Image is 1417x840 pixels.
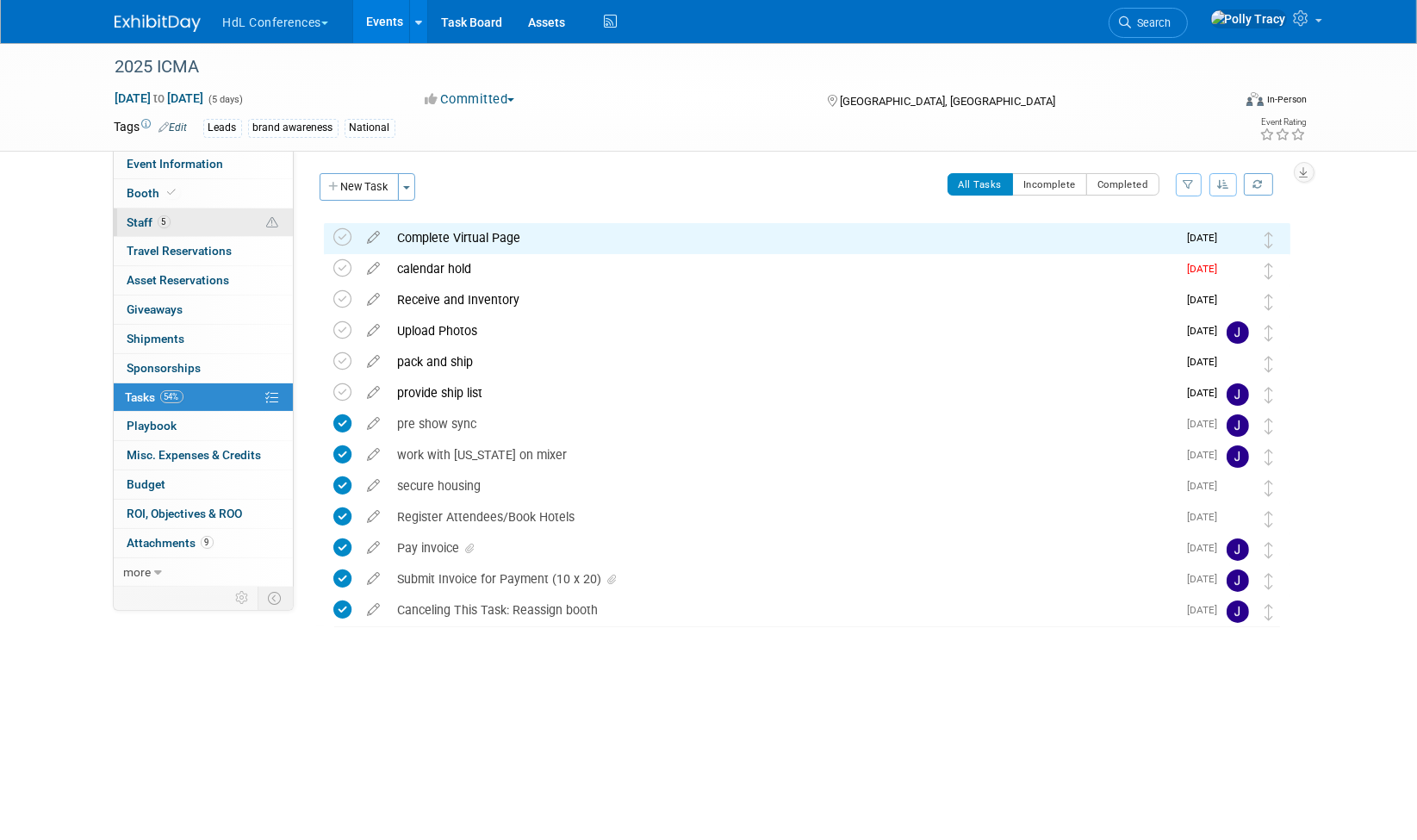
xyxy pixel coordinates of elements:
[1188,356,1227,368] span: [DATE]
[114,383,293,412] a: Tasks54%
[127,332,185,345] span: Shipments
[1265,573,1274,589] i: Move task
[359,230,389,246] a: edit
[1227,383,1249,406] img: Johnny Nguyen
[1266,93,1307,106] div: In-Person
[1265,263,1274,279] i: Move task
[389,440,1178,470] div: work with [US_STATE] on mixer
[1188,387,1227,399] span: [DATE]
[228,587,258,609] td: Personalize Event Tab Strip
[1188,573,1227,585] span: [DATE]
[1265,232,1274,248] i: Move task
[1188,263,1227,275] span: [DATE]
[1188,604,1227,616] span: [DATE]
[359,540,389,556] a: edit
[127,302,183,316] span: Giveaways
[109,52,1206,83] div: 2025 ICMA
[345,119,395,137] div: National
[114,266,293,295] a: Asset Reservations
[114,208,293,237] a: Staff5
[1265,356,1274,372] i: Move task
[1188,325,1227,337] span: [DATE]
[1130,90,1308,115] div: Event Format
[1265,325,1274,341] i: Move task
[359,261,389,277] a: edit
[1188,542,1227,554] span: [DATE]
[201,536,214,549] span: 9
[359,354,389,370] a: edit
[359,571,389,587] a: edit
[1227,538,1249,561] img: Johnny Nguyen
[389,471,1178,501] div: secure housing
[389,254,1178,283] div: calendar hold
[320,173,399,201] button: New Task
[114,179,293,208] a: Booth
[840,95,1055,108] span: [GEOGRAPHIC_DATA], [GEOGRAPHIC_DATA]
[1227,476,1249,499] img: Polly Tracy
[359,292,389,308] a: edit
[389,533,1178,563] div: Pay invoice
[1227,414,1249,437] img: Johnny Nguyen
[1227,228,1249,251] img: Polly Tracy
[359,478,389,494] a: edit
[359,416,389,432] a: edit
[127,157,224,171] span: Event Information
[1188,232,1227,244] span: [DATE]
[160,390,183,403] span: 54%
[1227,445,1249,468] img: Johnny Nguyen
[127,536,214,550] span: Attachments
[1244,173,1273,196] a: Refresh
[1265,542,1274,558] i: Move task
[115,90,205,106] span: [DATE] [DATE]
[1265,294,1274,310] i: Move task
[1246,92,1264,106] img: Format-Inperson.png
[114,354,293,383] a: Sponsorships
[114,237,293,265] a: Travel Reservations
[359,385,389,401] a: edit
[203,119,242,137] div: Leads
[1227,352,1249,375] img: Polly Tracy
[1210,9,1287,28] img: Polly Tracy
[1188,418,1227,430] span: [DATE]
[114,441,293,470] a: Misc. Expenses & Credits
[389,595,1178,625] div: Canceling This Task: Reassign booth
[114,558,293,587] a: more
[1227,290,1249,313] img: Polly Tracy
[1188,294,1227,306] span: [DATE]
[267,215,279,231] span: Potential Scheduling Conflict -- at least one attendee is tagged in another overlapping event.
[115,15,201,32] img: ExhibitDay
[258,587,293,609] td: Toggle Event Tabs
[1227,600,1249,623] img: Johnny Nguyen
[948,173,1014,196] button: All Tasks
[389,316,1178,345] div: Upload Photos
[127,419,177,432] span: Playbook
[1188,449,1227,461] span: [DATE]
[359,509,389,525] a: edit
[127,507,243,520] span: ROI, Objectives & ROO
[389,564,1178,594] div: Submit Invoice for Payment (10 x 20)
[168,188,177,197] i: Booth reservation complete
[114,470,293,499] a: Budget
[159,121,188,134] a: Edit
[389,378,1178,408] div: provide ship list
[127,244,233,258] span: Travel Reservations
[114,150,293,178] a: Event Information
[1132,16,1172,29] span: Search
[389,223,1178,252] div: Complete Virtual Page
[389,502,1178,532] div: Register Attendees/Book Hotels
[152,91,168,105] span: to
[1227,321,1249,344] img: Johnny Nguyen
[1227,507,1249,530] img: Polly Tracy
[1012,173,1087,196] button: Incomplete
[127,273,230,287] span: Asset Reservations
[359,602,389,618] a: edit
[114,412,293,440] a: Playbook
[419,90,521,109] button: Committed
[114,529,293,557] a: Attachments9
[124,565,152,579] span: more
[1188,480,1227,492] span: [DATE]
[1265,480,1274,496] i: Move task
[115,118,188,138] td: Tags
[127,186,180,200] span: Booth
[389,409,1178,439] div: pre show sync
